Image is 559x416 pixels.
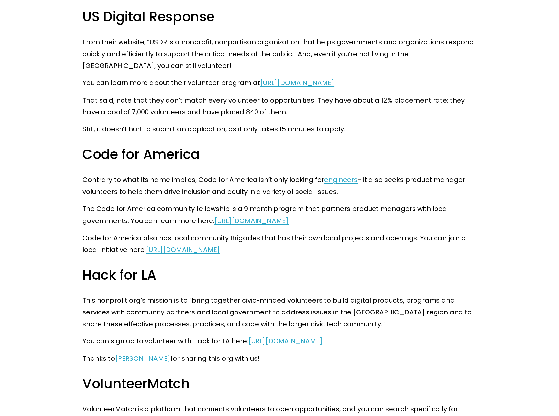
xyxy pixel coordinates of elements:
a: [URL][DOMAIN_NAME] [146,245,220,254]
p: This nonprofit org’s mission is to “bring together civic-minded volunteers to build digital produ... [82,294,477,330]
p: The Code for America community fellowship is a 9 month program that partners product managers wit... [82,203,477,226]
p: From their website, “​​USDR is a nonprofit, nonpartisan organization that helps governments and o... [82,36,477,72]
h3: Code for America [82,146,477,163]
a: [URL][DOMAIN_NAME] [248,336,323,346]
h3: VolunteerMatch [82,375,477,393]
p: Still, it doesn’t hurt to submit an application, as it only takes 15 minutes to apply. [82,123,477,135]
h3: Hack for LA [82,266,477,284]
p: You can learn more about their volunteer program at [82,77,477,89]
a: [URL][DOMAIN_NAME] [260,78,334,87]
p: Contrary to what its name implies, Code for America isn’t only looking for - it also seeks produc... [82,174,477,197]
a: [URL][DOMAIN_NAME] [214,216,289,225]
a: [PERSON_NAME] [115,354,170,363]
a: engineers [324,175,358,184]
p: Code for America also has local community Brigades that has their own local projects and openings... [82,232,477,256]
h3: US Digital Response [82,8,477,26]
p: You can sign up to volunteer with Hack for LA here: [82,335,477,347]
p: Thanks to for sharing this org with us! [82,353,477,364]
p: That said, note that they don’t match every volunteer to opportunities. They have about a 12% pla... [82,94,477,118]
